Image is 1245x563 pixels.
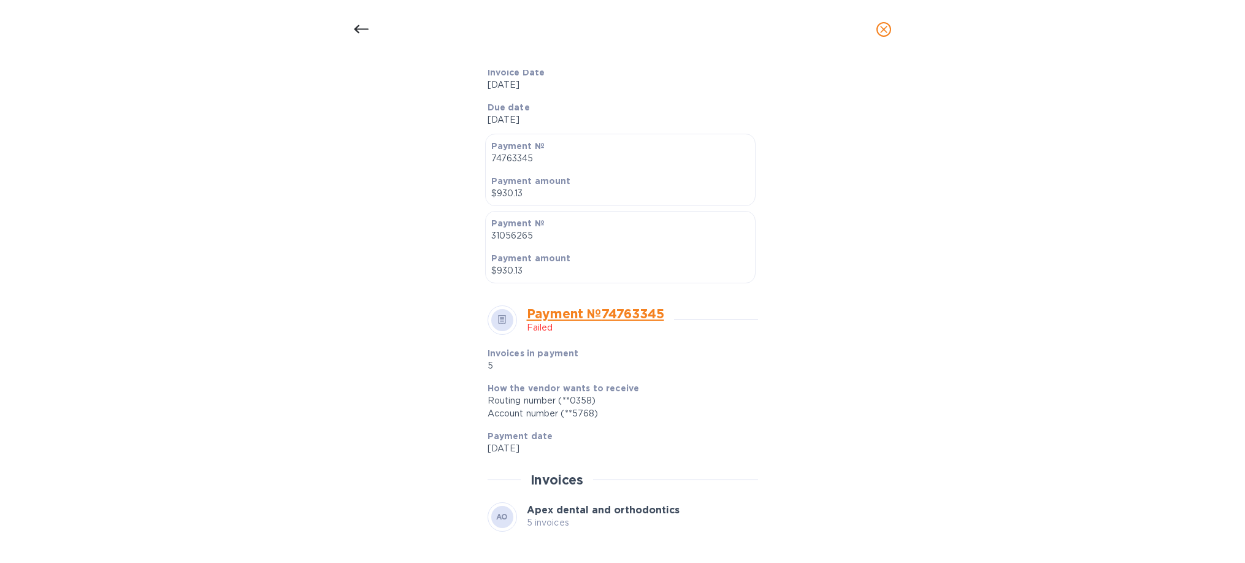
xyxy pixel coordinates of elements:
b: Apex dental and orthodontics [527,504,680,516]
div: Account number (**5768) [488,407,748,420]
p: 5 [488,359,661,372]
p: $930.13 [491,264,749,277]
b: Invoice Date [488,67,545,77]
p: [DATE] [488,442,748,455]
b: Due date [488,102,530,112]
p: [DATE] [488,79,748,91]
p: $930.13 [491,187,749,200]
b: How the vendor wants to receive [488,383,640,393]
p: Failed [527,321,664,334]
a: Payment № 74763345 [527,306,664,321]
div: Routing number (**0358) [488,394,748,407]
h2: Invoices [531,472,584,488]
p: 74763345 [491,152,749,165]
b: Payment № [491,218,545,228]
button: close [869,15,898,44]
p: 5 invoices [527,516,680,529]
p: [DATE] [488,113,748,126]
b: Payment № [491,141,545,151]
b: Payment amount [491,253,571,263]
b: Payment amount [491,176,571,186]
b: AO [496,512,508,521]
b: Payment date [488,431,553,441]
b: Invoices in payment [488,348,579,358]
p: 31056265 [491,229,749,242]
